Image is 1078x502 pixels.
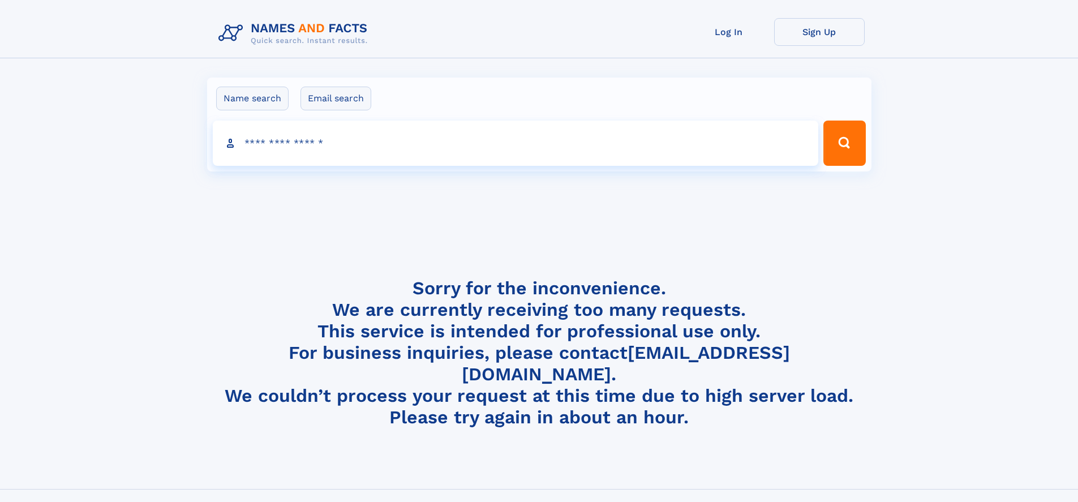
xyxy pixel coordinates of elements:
[213,121,819,166] input: search input
[684,18,774,46] a: Log In
[774,18,865,46] a: Sign Up
[823,121,865,166] button: Search Button
[214,277,865,428] h4: Sorry for the inconvenience. We are currently receiving too many requests. This service is intend...
[216,87,289,110] label: Name search
[214,18,377,49] img: Logo Names and Facts
[462,342,790,385] a: [EMAIL_ADDRESS][DOMAIN_NAME]
[300,87,371,110] label: Email search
